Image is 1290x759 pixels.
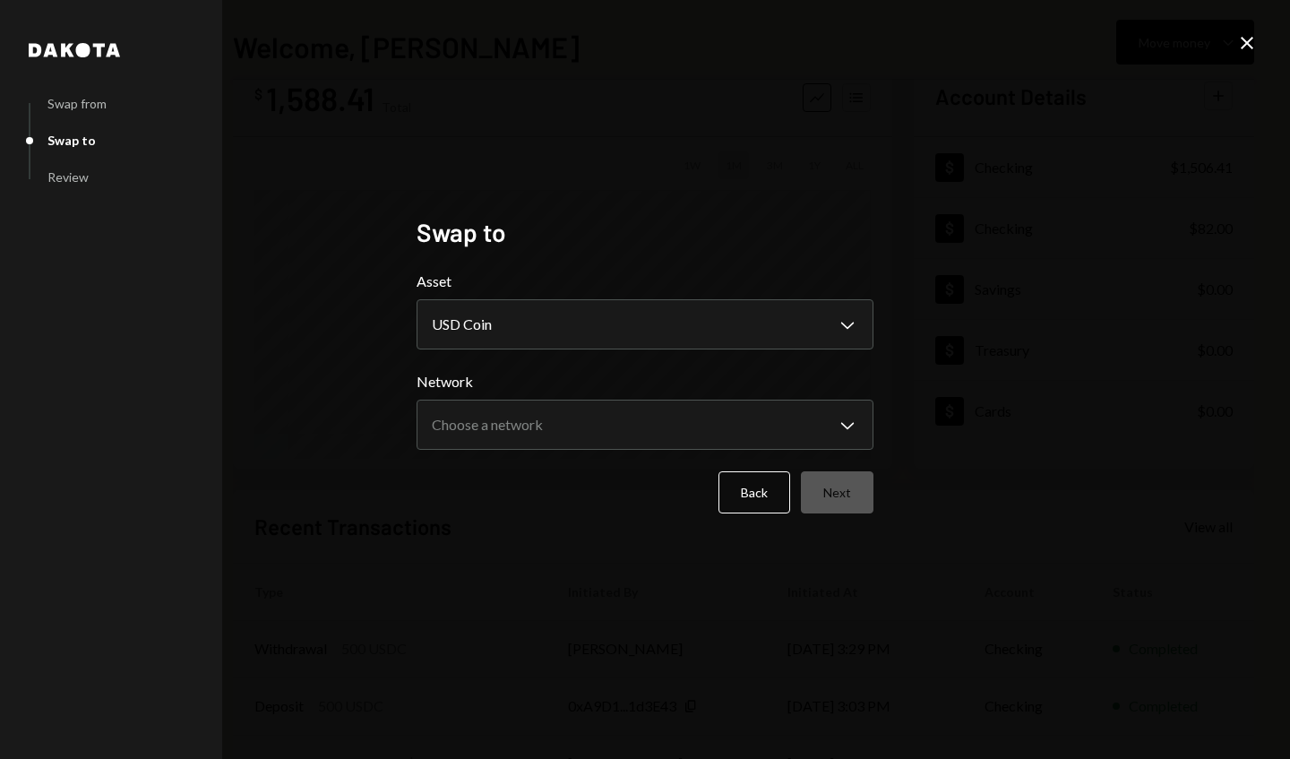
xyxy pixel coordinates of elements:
div: Swap from [47,96,107,111]
button: Asset [417,299,873,349]
label: Network [417,371,873,392]
label: Asset [417,271,873,292]
button: Back [718,471,790,513]
button: Network [417,400,873,450]
div: Swap to [47,133,96,148]
div: Review [47,169,89,185]
h2: Swap to [417,215,873,250]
